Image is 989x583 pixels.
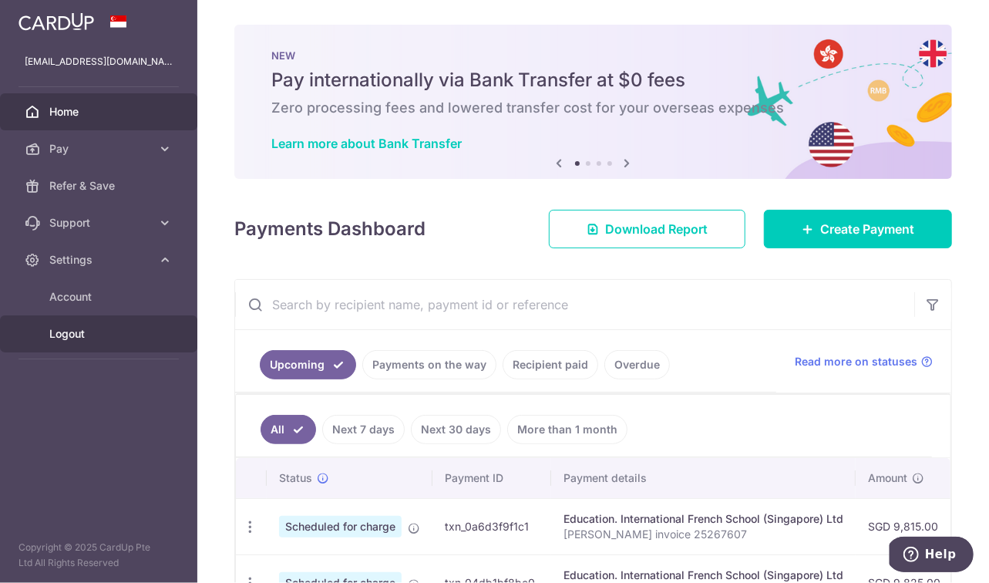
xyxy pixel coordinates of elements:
img: Bank transfer banner [234,25,952,179]
span: Refer & Save [49,178,151,194]
a: Download Report [549,210,745,248]
span: Read more on statuses [795,354,917,369]
a: More than 1 month [507,415,627,444]
p: NEW [271,49,915,62]
span: Support [49,215,151,231]
a: Upcoming [260,350,356,379]
span: Home [49,104,151,120]
span: Account [49,289,151,305]
p: [EMAIL_ADDRESS][DOMAIN_NAME] [25,54,173,69]
p: [PERSON_NAME] invoice 25267607 [563,527,843,542]
a: All [261,415,316,444]
span: Help [35,11,67,25]
span: Pay [49,141,151,157]
h5: Pay internationally via Bank Transfer at $0 fees [271,68,915,93]
input: Search by recipient name, payment id or reference [235,280,914,329]
a: Payments on the way [362,350,496,379]
img: CardUp [19,12,94,31]
span: Amount [868,470,907,486]
iframe: Opens a widget where you can find more information [890,537,974,575]
h6: Zero processing fees and lowered transfer cost for your overseas expenses [271,99,915,117]
h4: Payments Dashboard [234,215,426,243]
td: txn_0a6d3f9f1c1 [432,498,551,554]
span: Logout [49,326,151,342]
th: Payment ID [432,458,551,498]
a: Read more on statuses [795,354,933,369]
a: Overdue [604,350,670,379]
th: Payment details [551,458,856,498]
div: Education. International French School (Singapore) Ltd [563,568,843,583]
td: SGD 9,815.00 [856,498,953,554]
span: Download Report [605,220,708,238]
div: Education. International French School (Singapore) Ltd [563,511,843,527]
span: Status [279,470,312,486]
span: Create Payment [820,220,914,238]
a: Next 30 days [411,415,501,444]
span: Scheduled for charge [279,516,402,538]
span: Settings [49,252,151,268]
a: Next 7 days [322,415,405,444]
a: Recipient paid [503,350,598,379]
a: Learn more about Bank Transfer [271,136,462,151]
a: Create Payment [764,210,952,248]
